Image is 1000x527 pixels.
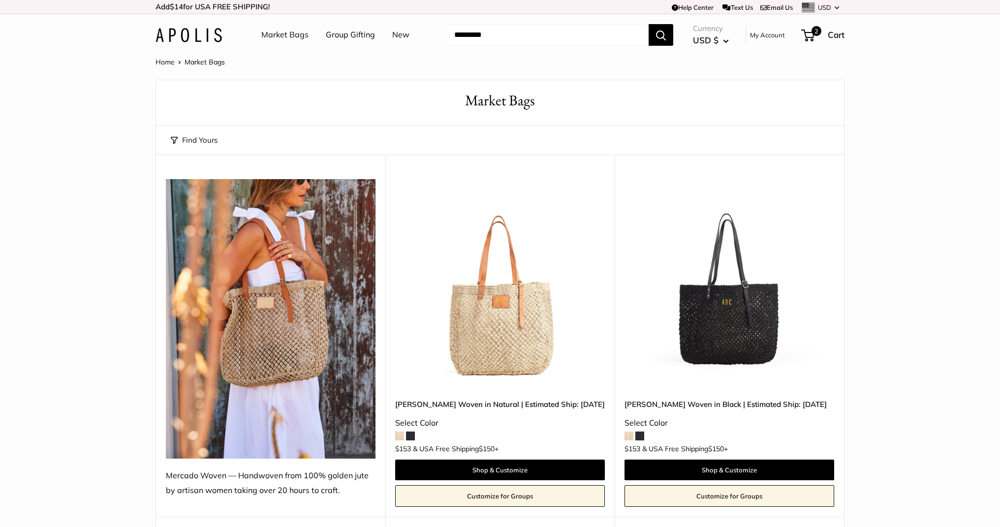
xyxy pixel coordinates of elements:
[642,445,728,452] span: & USA Free Shipping +
[625,444,640,453] span: $153
[818,3,831,11] span: USD
[395,179,605,389] a: Mercado Woven in Natural | Estimated Ship: Oct. 12thMercado Woven in Natural | Estimated Ship: Oc...
[395,485,605,507] a: Customize for Groups
[8,490,105,519] iframe: Sign Up via Text for Offers
[413,445,499,452] span: & USA Free Shipping +
[802,27,844,43] a: 2 Cart
[625,416,834,431] div: Select Color
[171,90,829,111] h1: Market Bags
[261,28,309,42] a: Market Bags
[649,24,673,46] button: Search
[625,179,834,389] img: Mercado Woven in Black | Estimated Ship: Oct. 19th
[156,28,222,42] img: Apolis
[185,58,225,66] span: Market Bags
[446,24,649,46] input: Search...
[760,3,793,11] a: Email Us
[625,399,834,410] a: [PERSON_NAME] Woven in Black | Estimated Ship: [DATE]
[722,3,752,11] a: Text Us
[625,179,834,389] a: Mercado Woven in Black | Estimated Ship: Oct. 19thMercado Woven in Black | Estimated Ship: Oct. 19th
[156,56,225,68] nav: Breadcrumb
[479,444,495,453] span: $150
[395,179,605,389] img: Mercado Woven in Natural | Estimated Ship: Oct. 12th
[395,416,605,431] div: Select Color
[693,22,729,35] span: Currency
[828,30,844,40] span: Cart
[395,399,605,410] a: [PERSON_NAME] Woven in Natural | Estimated Ship: [DATE]
[170,2,183,11] span: $14
[395,460,605,480] a: Shop & Customize
[326,28,375,42] a: Group Gifting
[693,32,729,48] button: USD $
[708,444,724,453] span: $150
[166,179,375,459] img: Mercado Woven — Handwoven from 100% golden jute by artisan women taking over 20 hours to craft.
[625,485,834,507] a: Customize for Groups
[166,468,375,498] div: Mercado Woven — Handwoven from 100% golden jute by artisan women taking over 20 hours to craft.
[395,444,411,453] span: $153
[672,3,714,11] a: Help Center
[392,28,409,42] a: New
[812,26,821,36] span: 2
[156,58,175,66] a: Home
[171,133,218,147] button: Find Yours
[625,460,834,480] a: Shop & Customize
[750,29,785,41] a: My Account
[693,35,719,45] span: USD $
